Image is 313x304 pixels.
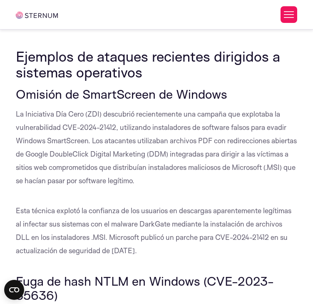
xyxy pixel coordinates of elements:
font: Fuga de hash NTLM en Windows (CVE-2023-35636) [16,273,274,303]
font: Ejemplos de ataques recientes dirigidos a sistemas operativos [16,47,280,81]
button: Alternar menú [281,6,297,23]
button: Open CMP widget [4,280,24,300]
font: La Iniciativa Día Cero (ZDI) descubrió recientemente una campaña que explotaba la vulnerabilidad ... [16,110,297,185]
font: Esta técnica explotó la confianza de los usuarios en descargas aparentemente legítimas al infecta... [16,206,291,255]
img: esternón iot [16,12,58,19]
font: Omisión de SmartScreen de Windows [16,86,227,102]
